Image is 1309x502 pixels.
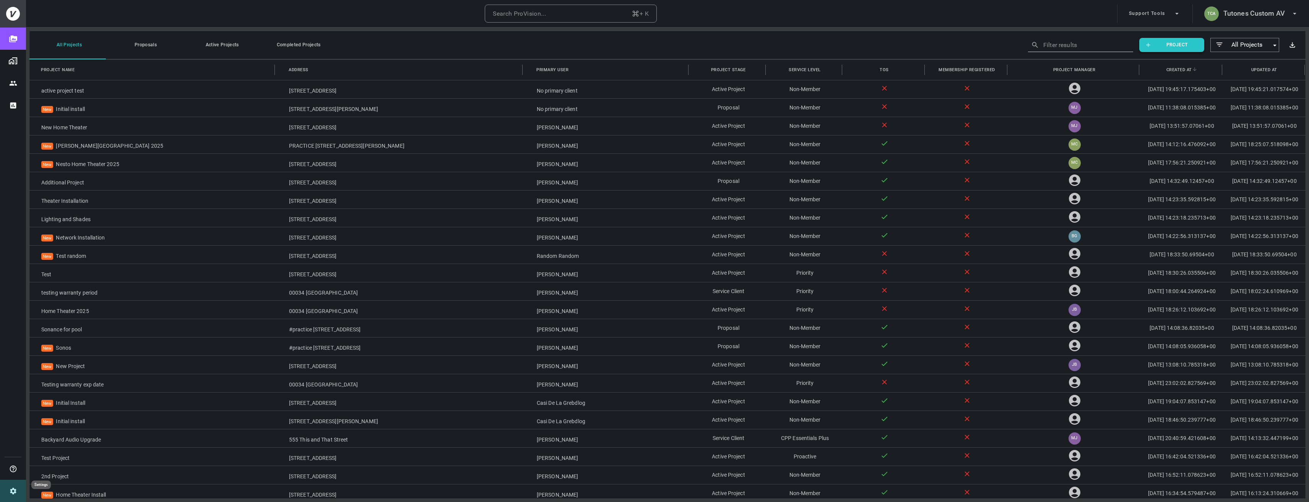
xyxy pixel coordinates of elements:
button: Completed Projects [259,31,335,59]
div: TCA [1204,7,1219,21]
span: Primary User [536,66,568,74]
div: [DATE] 19:04:07.853147+00 [1223,393,1306,411]
div: Active Project [690,154,767,172]
div: Active Project [690,117,767,135]
div: [DATE] 18:30:26.035506+00 [1140,264,1223,282]
div: Press SPACE to select this row. [29,447,1306,466]
div: Active Project [690,264,767,282]
div: Active Project [690,466,767,484]
div: Proposal [690,99,767,117]
div: [STREET_ADDRESS] [277,466,525,484]
div: 00034 [GEOGRAPHIC_DATA] [277,301,525,319]
div: Active Project [690,191,767,209]
span: New [41,346,53,351]
div: [STREET_ADDRESS] [277,448,525,466]
div: Active Project [690,209,767,227]
div: Non-Member [767,466,843,484]
div: [DATE] 14:23:35.592815+00 [1223,191,1306,209]
div: [STREET_ADDRESS] [277,117,525,135]
span: Membership Registered [939,66,995,74]
div: [DATE] 18:30:26.035506+00 [1223,264,1306,282]
div: Non-Member [767,337,843,355]
div: [DATE] 16:52:11.078623+00 [1223,466,1306,484]
div: Non-Member [767,209,843,227]
div: 2nd Project [29,466,277,484]
div: Proposal [690,337,767,355]
div: Non-Member [767,319,843,337]
div: 00034 [GEOGRAPHIC_DATA] [277,374,525,392]
div: [STREET_ADDRESS] [277,227,525,245]
div: [PERSON_NAME] [525,337,690,355]
div: Press SPACE to select this row. [29,429,1306,447]
div: [STREET_ADDRESS] [277,191,525,209]
div: [PERSON_NAME] [525,117,690,135]
div: Test Project [29,448,277,466]
span: All Projects [1224,41,1270,49]
div: [PERSON_NAME] [525,227,690,245]
div: MC [1069,139,1081,151]
div: Initial install [29,99,277,117]
div: [DATE] 18:25:07.518098+00 [1223,135,1306,153]
div: #practice [STREET_ADDRESS] [277,319,525,337]
div: [PERSON_NAME] [525,356,690,374]
div: Press SPACE to select this row. [29,245,1306,264]
div: BG [1069,230,1081,243]
div: Search ProVision... [493,8,546,19]
div: Home Theater 2025 [29,301,277,319]
div: Active Project [690,411,767,429]
input: Filter results [1043,39,1122,51]
div: [DATE] 19:45:17.175403+00 [1140,80,1223,98]
div: [PERSON_NAME] [525,319,690,337]
div: Press SPACE to select this row. [29,355,1306,374]
div: Random Random [525,246,690,264]
button: Project [1139,38,1204,52]
div: Initial Install [29,393,277,411]
div: [DATE] 17:56:21.250921+00 [1140,154,1223,172]
div: Press SPACE to select this row. [29,282,1306,300]
div: [PERSON_NAME][GEOGRAPHIC_DATA] 2025 [29,135,277,153]
div: Priority [767,282,843,300]
div: [PERSON_NAME] [525,301,690,319]
div: Active Project [690,80,767,98]
div: Casi De La Grebdlog [525,411,690,429]
div: Press SPACE to select this row. [29,319,1306,337]
div: [DATE] 14:08:36.82035+00 [1140,319,1223,337]
div: Press SPACE to select this row. [29,153,1306,172]
div: Network Installation [29,227,277,245]
span: New [41,107,53,112]
div: [STREET_ADDRESS] [277,172,525,190]
div: New Project [29,356,277,374]
div: [DATE] 18:33:50.69504+00 [1223,246,1306,264]
span: Updated at [1251,66,1277,74]
div: MJ [1069,120,1081,132]
div: Lighting and Shades [29,209,277,227]
div: [STREET_ADDRESS] [277,264,525,282]
div: Press SPACE to select this row. [29,337,1306,355]
span: TOS [880,66,889,74]
div: [STREET_ADDRESS] [277,356,525,374]
div: [DATE] 13:08:10.785318+00 [1223,356,1306,374]
span: New [41,235,53,241]
div: Backyard Audio Upgrade [29,429,277,447]
div: Press SPACE to select this row. [29,264,1306,282]
div: [DATE] 23:02:02.827569+00 [1140,374,1223,392]
div: No primary client [525,80,690,98]
button: Proposals [106,31,182,59]
span: Project name [41,66,75,74]
div: Active Project [690,356,767,374]
div: Non-Member [767,172,843,190]
div: Active Project [690,227,767,245]
div: Initial install [29,411,277,429]
div: Non-Member [767,135,843,153]
div: [STREET_ADDRESS] [277,393,525,411]
div: [STREET_ADDRESS] [277,154,525,172]
div: Active Project [690,448,767,466]
div: [STREET_ADDRESS][PERSON_NAME] [277,99,525,117]
span: New [41,419,53,424]
div: Press SPACE to select this row. [29,98,1306,117]
div: [DATE] 11:38:08.015385+00 [1223,99,1306,117]
div: Press SPACE to select this row. [29,209,1306,227]
div: [DATE] 14:32:49.12457+00 [1223,172,1306,190]
div: [DATE] 16:52:11.078623+00 [1140,466,1223,484]
div: testing warranty period [29,282,277,300]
